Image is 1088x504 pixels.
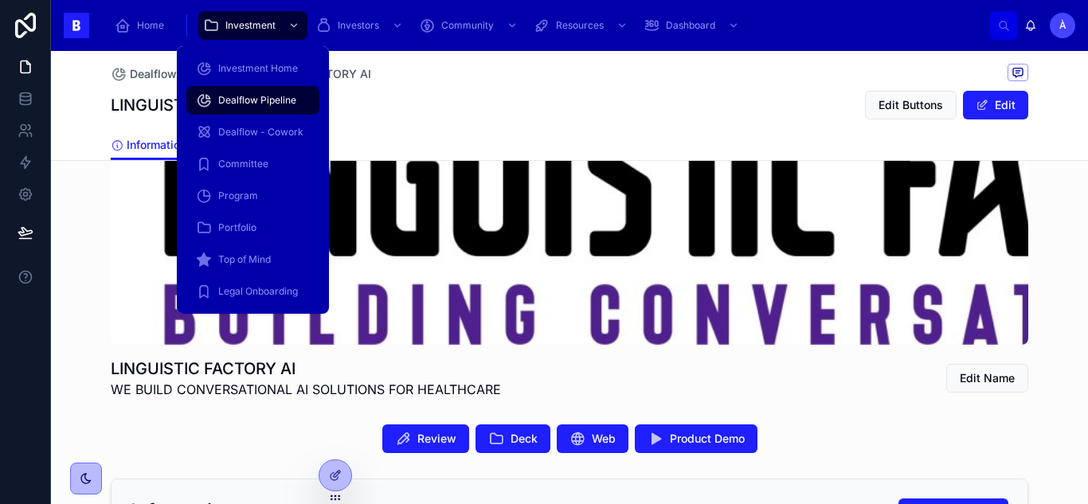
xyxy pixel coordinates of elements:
[529,11,636,40] a: Resources
[556,19,604,32] span: Resources
[865,91,957,119] button: Edit Buttons
[963,91,1028,119] button: Edit
[186,118,319,147] a: Dealflow - Cowork
[311,11,411,40] a: Investors
[110,11,175,40] a: Home
[186,86,319,115] a: Dealflow Pipeline
[218,285,298,298] span: Legal Onboarding
[111,357,501,380] h1: LINGUISTIC FACTORY AI
[111,131,186,161] a: Information
[666,19,715,32] span: Dashboard
[186,150,319,178] a: Committee
[218,253,271,266] span: Top of Mind
[1059,19,1066,32] span: À
[670,431,745,447] span: Product Demo
[218,62,298,75] span: Investment Home
[417,431,456,447] span: Review
[218,221,256,234] span: Portfolio
[557,424,628,453] button: Web
[382,424,469,453] button: Review
[476,424,550,453] button: Deck
[338,19,379,32] span: Investors
[960,370,1015,386] span: Edit Name
[186,182,319,210] a: Program
[111,94,295,116] h1: LINGUISTIC FACTORY AI
[137,19,164,32] span: Home
[218,189,258,202] span: Program
[186,277,319,306] a: Legal Onboarding
[111,380,501,399] span: WE BUILD CONVERSATIONAL AI SOLUTIONS FOR HEALTHCARE
[946,364,1028,393] button: Edit Name
[111,66,223,82] a: Dealflow Pipeline
[64,13,89,38] img: App logo
[635,424,757,453] button: Product Demo
[225,19,276,32] span: Investment
[186,54,319,83] a: Investment Home
[186,245,319,274] a: Top of Mind
[639,11,747,40] a: Dashboard
[511,431,538,447] span: Deck
[592,431,616,447] span: Web
[218,94,296,107] span: Dealflow Pipeline
[102,8,989,43] div: scrollable content
[218,158,268,170] span: Committee
[879,97,943,113] span: Edit Buttons
[198,11,307,40] a: Investment
[414,11,526,40] a: Community
[127,137,186,153] span: Information
[186,213,319,242] a: Portfolio
[218,126,303,139] span: Dealflow - Cowork
[130,66,223,82] span: Dealflow Pipeline
[441,19,494,32] span: Community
